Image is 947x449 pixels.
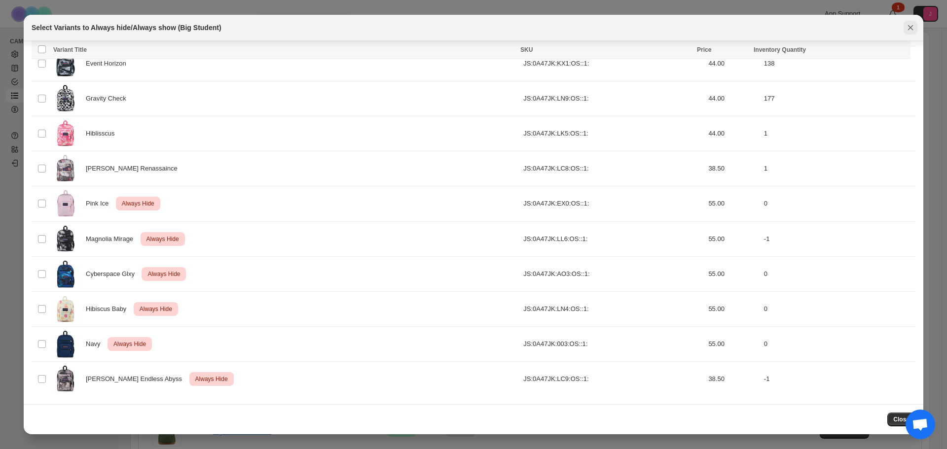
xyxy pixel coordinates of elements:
[705,81,761,116] td: 44.00
[705,362,761,397] td: 38.50
[53,330,78,358] img: JS0A47JK003-FRONT.webp
[705,116,761,151] td: 44.00
[761,256,915,291] td: 0
[146,268,182,280] span: Always Hide
[53,46,87,53] span: Variant Title
[53,295,78,323] img: JS0A47JKLN4-FRONT.webp
[53,154,78,183] img: JS0A47JKLC8-FRONT.webp
[761,326,915,361] td: 0
[761,46,915,81] td: 138
[705,221,761,256] td: 55.00
[111,338,148,350] span: Always Hide
[520,81,705,116] td: JS:0A47JK:LN9:OS::1:
[761,291,915,326] td: 0
[904,21,917,35] button: Close
[53,260,78,288] img: JS0A47JKAO3-FRONT.webp
[86,269,140,279] span: Cyberspace Glxy
[520,116,705,151] td: JS:0A47JK:LK5:OS::1:
[906,410,935,439] a: Open chat
[53,365,78,393] img: JS0A47JKLC9-FRONT.webp
[86,199,114,208] span: Pink Ice
[520,362,705,397] td: JS:0A47JK:LC9:OS::1:
[761,221,915,256] td: -1
[705,186,761,221] td: 55.00
[520,186,705,221] td: JS:0A47JK:EX0:OS::1:
[705,291,761,326] td: 55.00
[145,233,181,245] span: Always Hide
[86,59,132,69] span: Event Horizon
[761,81,915,116] td: 177
[520,256,705,291] td: JS:0A47JK:AO3:OS::1:
[120,198,156,209] span: Always Hide
[86,374,187,384] span: [PERSON_NAME] Endless Abyss
[86,339,106,349] span: Navy
[520,291,705,326] td: JS:0A47JK:LN4:OS::1:
[86,234,139,244] span: Magnolia Mirage
[53,189,78,218] img: JS0A47JKEX0-FRONT.webp
[761,362,915,397] td: -1
[520,151,705,186] td: JS:0A47JK:LC8:OS::1:
[761,116,915,151] td: 1
[53,225,78,253] img: JS0A47JKLL6-FRONT.webp
[761,186,915,221] td: 0
[520,326,705,361] td: JS:0A47JK:003:OS::1:
[705,256,761,291] td: 55.00
[86,164,183,173] span: [PERSON_NAME] Renassaince
[705,326,761,361] td: 55.00
[193,373,230,385] span: Always Hide
[887,413,915,426] button: Close
[53,49,78,78] img: JS0A47JKKX1-FRONT.webp
[86,304,132,314] span: Hibiscus Baby
[520,221,705,256] td: JS:0A47JK:LL6:OS::1:
[86,129,120,138] span: Hiblisscus
[86,94,131,104] span: Gravity Check
[761,151,915,186] td: 1
[53,119,78,148] img: JS0A47JKLK5-FRONT.webp
[705,46,761,81] td: 44.00
[53,84,78,113] img: JS0A47JKLN9-FRONT.webp
[893,415,910,423] span: Close
[32,23,221,33] h2: Select Variants to Always hide/Always show (Big Student)
[520,46,533,53] span: SKU
[138,303,174,315] span: Always Hide
[705,151,761,186] td: 38.50
[754,46,806,53] span: Inventory Quantity
[697,46,711,53] span: Price
[520,46,705,81] td: JS:0A47JK:KX1:OS::1:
